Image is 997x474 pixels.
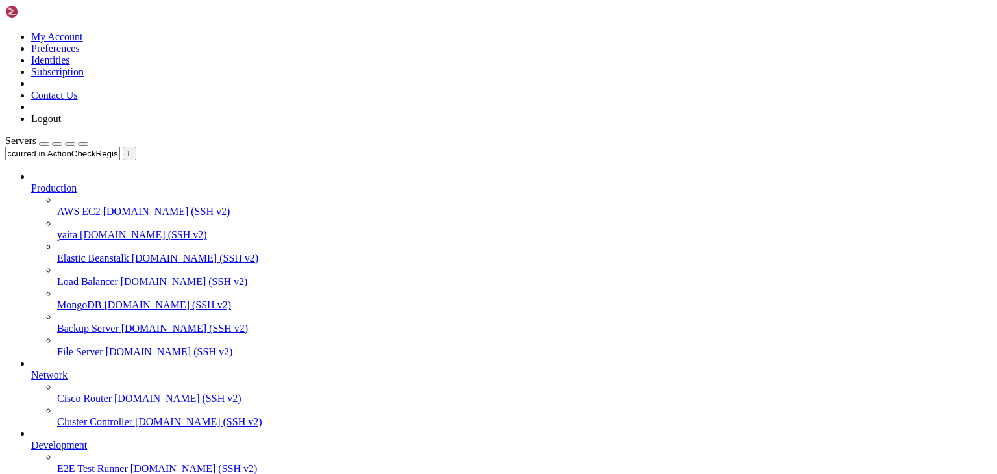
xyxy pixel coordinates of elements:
a: Contact Us [31,90,78,101]
span: File Server [57,346,103,357]
x-row: [DATE] 08:41:58 zeuc bash[727906]: [DATE] 08:41:58 DEBUG rasa.core.processor - Predicted next act... [5,325,828,336]
li: Cluster Controller [DOMAIN_NAME] (SSH v2) [57,405,992,428]
li: Elastic Beanstalk [DOMAIN_NAME] (SSH v2) [57,241,992,264]
span: [DOMAIN_NAME] (SSH v2) [135,416,262,427]
li: Network [31,358,992,428]
span: yaita [57,229,77,240]
span: [DOMAIN_NAME] (SSH v2) [106,346,233,357]
x-row: [DATE] 08:41:58 zeuc bash[727906]: [DATE] 08:41:58 DEBUG rasa.engine.graph - Node 'run_Memoizatio... [5,60,828,71]
span: Elastic Beanstalk [57,253,129,264]
span: MongoDB [57,299,101,310]
li: Production [31,171,992,358]
a: Development [31,440,992,451]
a: Subscription [31,66,84,77]
span: [DOMAIN_NAME] (SSH v2) [121,323,249,334]
a: Preferences [31,43,80,54]
span: [DOMAIN_NAME] (SSH v2) [121,276,248,287]
a: Backup Server [DOMAIN_NAME] (SSH v2) [57,323,992,334]
x-row: [DATE] 08:41:58 zeuc bash[727906]: [DATE] 08:41:58 DEBUG rasa.core.actions.forms - {"tracker_late... [5,336,828,347]
li: Cisco Router [DOMAIN_NAME] (SSH v2) [57,381,992,405]
x-row: ties'. [5,226,828,237]
a: Identities [31,55,70,66]
x-row: [DATE] 08:41:58 zeuc bash[727906]: [DATE] 08:41:58 DEBUG rasa.core.policies.ensemble - Made predi... [5,281,828,292]
a: Cluster Controller [DOMAIN_NAME] (SSH v2) [57,416,992,428]
a: MongoDB [DOMAIN_NAME] (SSH v2) [57,299,992,311]
x-row: 9867"}, "event": "forms.slots.validate", "level": "debug"} [5,369,828,380]
li: Backup Server [DOMAIN_NAME] (SSH v2) [57,311,992,334]
span: Cluster Controller [57,416,132,427]
span: AWS EC2 [57,206,101,217]
span: [DOMAIN_NAME] (SSH v2) [104,299,231,310]
x-row: [DATE] 08:41:58 zeuc bash[727906]: [DATE] 08:41:58 DEBUG rasa.core.policies.rule_policy - Predict... [5,204,828,215]
x-row: [DATE] 08:41:58 zeuc bash[727906]: [DATE] 08:41:58 DEBUG rasa.core.policies.ensemble - Added `Def... [5,292,828,303]
a: yaita [DOMAIN_NAME] (SSH v2) [57,229,992,241]
x-row: . [5,303,828,314]
x-row: [DATE] 08:41:58 zeuc bash[727906]: [DATE] 08:41:58 DEBUG rasa.core.policies.rule_policy - {"curre... [5,149,828,160]
x-row: [DATE] 08:41:58 zeuc bash[727906]: [DATE] 08:41:58 DEBUG rasa.engine.graph - Node 'run_UnexpecTED... [5,237,828,248]
x-row: [DATE] 08:41:58 zeuc bash[727906]: [DATE] 08:41:58 DEBUG rasa.engine.graph - Node 'run_TEDPolicy1... [5,215,828,226]
span: [DOMAIN_NAME] (SSH v2) [114,393,241,404]
x-row: [DATE] 08:41:58 zeuc bash[727906]: [DATE] 08:41:58 DEBUG rasa.engine.graph - Node 'run_RulePolicy... [5,127,828,138]
x-row: tered object at 0x742530259190>", "event": "forms.validation.required", "level": "debug"} [5,347,828,358]
x-row: [DATE] 08:41:58 zeuc bash[727906]: [DATE] 08:41:58 DEBUG rasa.core.policies.memoization - {"track... [5,82,828,94]
a: Load Balancer [DOMAIN_NAME] (SSH v2) [57,276,992,288]
span: [DOMAIN_NAME] (SSH v2) [130,463,258,474]
x-row: "debug"} [5,105,828,116]
x-row: y.predict_action_probabilities'. [5,248,828,259]
li: AWS EC2 [DOMAIN_NAME] (SSH v2) [57,194,992,218]
img: Shellngn [5,5,80,18]
x-row: [DATE] 08:41:58 zeuc bash[727906]: [DATE] 08:41:58 DEBUG rasa.core.actions.forms - {"slot_candida... [5,358,828,369]
x-row: [DATE] 08:41:58 zeuc bash[727906]: [DATE] 08:41:58 DEBUG rasa.engine.graph - Node 'rule_only_data... [5,16,828,27]
a: AWS EC2 [DOMAIN_NAME] (SSH v2) [57,206,992,218]
li: Load Balancer [DOMAIN_NAME] (SSH v2) [57,264,992,288]
a: My Account [31,31,83,42]
x-row: ide'. [5,27,828,38]
span: Cisco Router [57,393,112,404]
li: yaita [DOMAIN_NAME] (SSH v2) [57,218,992,241]
span: Network [31,369,68,380]
span: Servers [5,135,36,146]
span: Production [31,182,77,193]
x-row: }, "slots": {"verification_phone_number": [1.0]}, "prev_action": {"action_name": "action_listen"}... [5,94,828,105]
a: Cisco Router [DOMAIN_NAME] (SSH v2) [57,393,992,405]
x-row: lities'. [5,138,828,149]
input: Search... [5,147,120,160]
span: E2E Test Runner [57,463,128,474]
button:  [123,147,136,160]
a: Logout [31,113,61,124]
x-row: .combine_predictions_from_kwargs'. [5,270,828,281]
span: [DOMAIN_NAME] (SSH v2) [103,206,230,217]
x-row: [DATE] 08:41:58 zeuc bash[727906]: [DATE] 08:41:58 DEBUG rasa.core.policies.ensemble - Predicted ... [5,314,828,325]
x-row: [DATE] 08:41:58 zeuc bash[727906]: [DATE] 08:41:58 DEBUG rasa.core.policies.memoization - There i... [5,116,828,127]
x-row: [DATE] 08:41:58 zeuc bash[727906]: [DATE] 08:41:58 DEBUG rasa.engine.graph - Node 'select_predict... [5,259,828,270]
li: File Server [DOMAIN_NAME] (SSH v2) [57,334,992,358]
span:  [128,149,131,158]
li: MongoDB [DOMAIN_NAME] (SSH v2) [57,288,992,311]
span: [DOMAIN_NAME] (SSH v2) [132,253,259,264]
span: Backup Server [57,323,119,334]
span: [DOMAIN_NAME] (SSH v2) [80,229,207,240]
x-row: . [5,49,828,60]
a: Network [31,369,992,381]
a: File Server [DOMAIN_NAME] (SSH v2) [57,346,992,358]
x-row: 1258', should_add_diagnostic_data=False, is_finetuning=False, node_name=None). [5,5,828,16]
span: Development [31,440,87,451]
a: Elastic Beanstalk [DOMAIN_NAME] (SSH v2) [57,253,992,264]
span: Load Balancer [57,276,118,287]
x-row: [DATE] 08:41:58 zeuc bash[727906]: [DATE] 08:41:58 DEBUG rasa.engine.graph - Node 'domain_provide... [5,38,828,49]
x-row: slots: {'verification_phone_number': (1.0,)}", "event": "rule_policy.actions.find", "level": "deb... [5,182,828,193]
x-row: [DATE] 08:41:58 zeuc bash[727906]: [DATE] 08:41:58 DEBUG rasa.core.actions.action - Calling actio... [5,380,828,392]
x-row: action_probabilities'. [5,71,828,82]
a: Servers [5,135,88,146]
x-row: {'name': 'verification_form'}\n[state 3] user text: 263779319867 | previous action name: action_l... [5,171,828,182]
x-row: [DATE] 08:41:58 zeuc bash[727906]: [DATE] 08:41:58 DEBUG rasa.core.policies.rule_policy - There i... [5,193,828,204]
a: Production [31,182,992,194]
x-row: egistration | previous action name: action_listen\n[state 2] user intent: check_registration | pr... [5,160,828,171]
